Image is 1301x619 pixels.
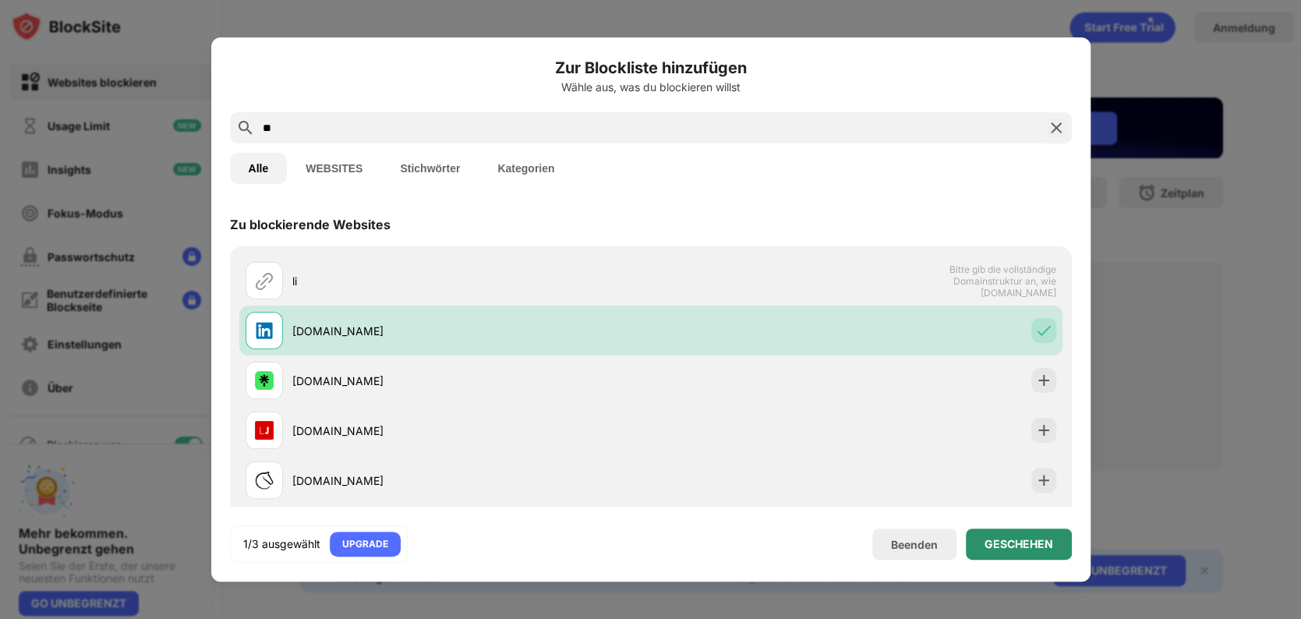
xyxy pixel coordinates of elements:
[292,423,651,439] div: [DOMAIN_NAME]
[292,373,651,389] div: [DOMAIN_NAME]
[236,118,255,137] img: search.svg
[292,273,651,289] div: li
[381,153,479,184] button: Stichwörter
[985,538,1053,550] div: GESCHEHEN
[230,56,1072,80] h6: Zur Blockliste hinzufügen
[255,321,274,340] img: favicons
[292,472,651,489] div: [DOMAIN_NAME]
[1047,118,1066,137] img: search-close
[255,271,274,290] img: url.svg
[255,471,274,490] img: favicons
[342,536,388,552] div: UPGRADE
[230,81,1072,94] div: Wähle aus, was du blockieren willst
[896,264,1056,299] span: Bitte gib die vollständige Domainstruktur an, wie [DOMAIN_NAME]
[255,421,274,440] img: favicons
[230,217,391,232] div: Zu blockierende Websites
[287,153,381,184] button: WEBSITES
[479,153,573,184] button: Kategorien
[255,371,274,390] img: favicons
[230,153,288,184] button: Alle
[243,536,320,552] div: 1/3 ausgewählt
[292,323,651,339] div: [DOMAIN_NAME]
[891,538,938,551] div: Beenden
